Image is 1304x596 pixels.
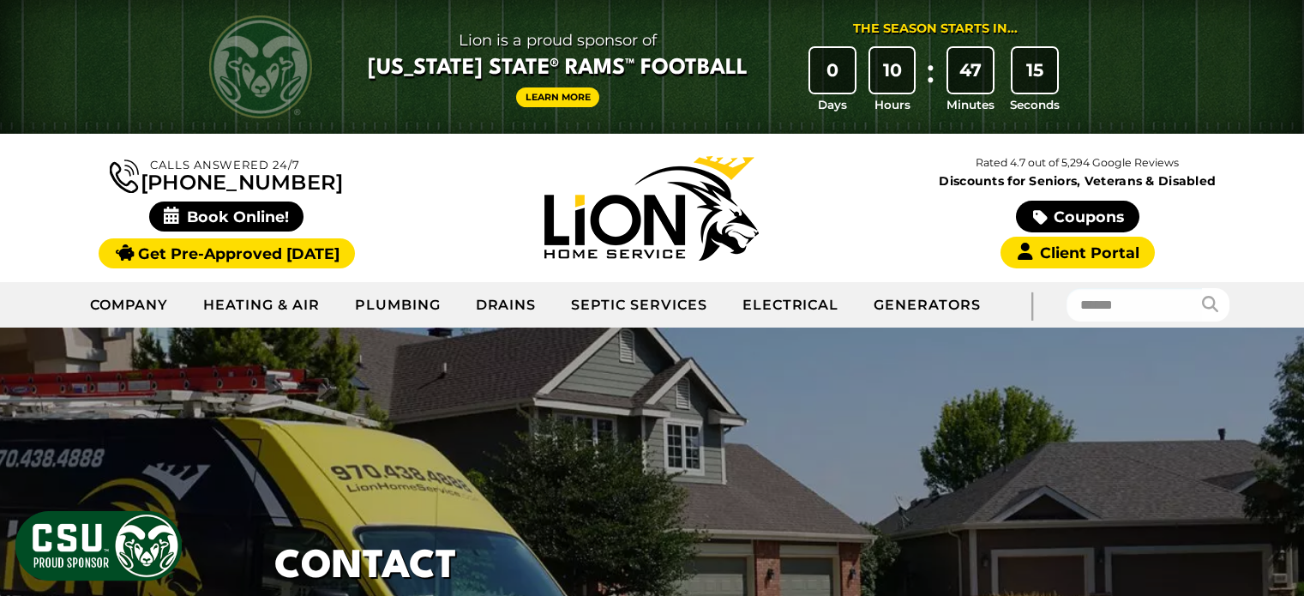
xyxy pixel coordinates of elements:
[1016,201,1139,232] a: Coupons
[853,20,1018,39] div: The Season Starts in...
[998,282,1067,328] div: |
[874,96,910,113] span: Hours
[99,238,355,268] a: Get Pre-Approved [DATE]
[1001,237,1155,268] a: Client Portal
[459,284,555,327] a: Drains
[948,48,993,93] div: 47
[368,27,748,54] span: Lion is a proud sponsor of
[554,284,724,327] a: Septic Services
[870,48,915,93] div: 10
[1013,48,1057,93] div: 15
[149,202,304,232] span: Book Online!
[725,284,857,327] a: Electrical
[946,96,995,113] span: Minutes
[13,509,184,583] img: CSU Sponsor Badge
[209,15,312,118] img: CSU Rams logo
[338,284,459,327] a: Plumbing
[544,156,759,261] img: Lion Home Service
[73,284,187,327] a: Company
[1010,96,1060,113] span: Seconds
[868,175,1287,187] span: Discounts for Seniors, Veterans & Disabled
[110,156,343,193] a: [PHONE_NUMBER]
[368,54,748,83] span: [US_STATE] State® Rams™ Football
[186,284,337,327] a: Heating & Air
[810,48,855,93] div: 0
[274,539,457,596] h1: Contact
[922,48,939,114] div: :
[856,284,998,327] a: Generators
[818,96,847,113] span: Days
[865,154,1290,172] p: Rated 4.7 out of 5,294 Google Reviews
[516,87,600,107] a: Learn More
